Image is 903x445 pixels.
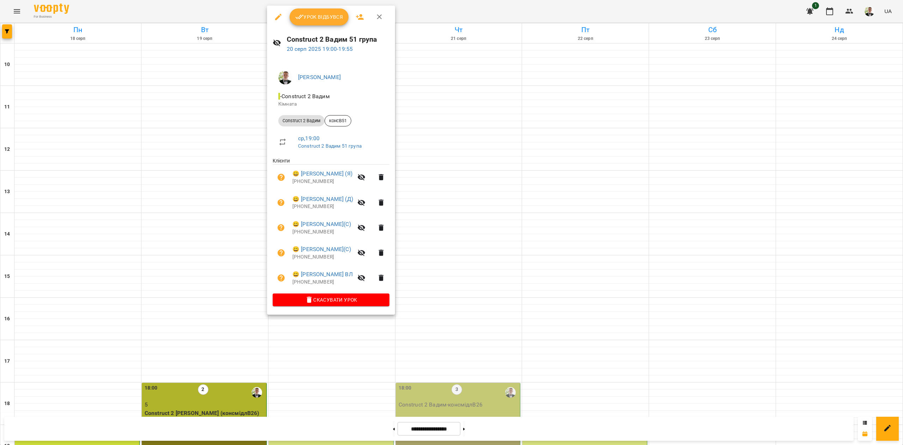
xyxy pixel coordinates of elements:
a: 20 серп 2025 19:00-19:55 [287,46,353,52]
button: Візит ще не сплачено. Додати оплату? [273,244,290,261]
p: [PHONE_NUMBER] [292,254,353,261]
a: 😀 [PERSON_NAME] (Я) [292,170,352,178]
a: [PERSON_NAME] [298,74,341,81]
a: Construct 2 Вадим 51 група [298,143,362,149]
button: Візит ще не сплачено. Додати оплату? [273,219,290,236]
p: [PHONE_NUMBER] [292,178,353,185]
span: консВ51 [325,118,351,124]
p: [PHONE_NUMBER] [292,279,353,286]
a: 😀 [PERSON_NAME] (Д) [292,195,353,203]
img: a36e7c9154db554d8e2cc68f12717264.jpg [278,70,292,84]
h6: Construct 2 Вадим 51 група [287,34,390,45]
p: [PHONE_NUMBER] [292,229,353,236]
span: Скасувати Урок [278,296,384,304]
p: [PHONE_NUMBER] [292,203,353,210]
a: 😀 [PERSON_NAME](С) [292,245,351,254]
a: ср , 19:00 [298,135,320,142]
button: Скасувати Урок [273,293,389,306]
a: 😀 [PERSON_NAME] ВЛ [292,270,353,279]
button: Візит ще не сплачено. Додати оплату? [273,269,290,286]
button: Урок відбувся [290,8,349,25]
p: Кімната [278,101,384,108]
span: Урок відбувся [295,13,343,21]
a: 😀 [PERSON_NAME](С) [292,220,351,229]
span: Construct 2 Вадим [278,118,325,124]
div: консВ51 [325,115,351,126]
button: Візит ще не сплачено. Додати оплату? [273,169,290,186]
ul: Клієнти [273,157,389,293]
button: Візит ще не сплачено. Додати оплату? [273,194,290,211]
span: - Construct 2 Вадим [278,93,331,100]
